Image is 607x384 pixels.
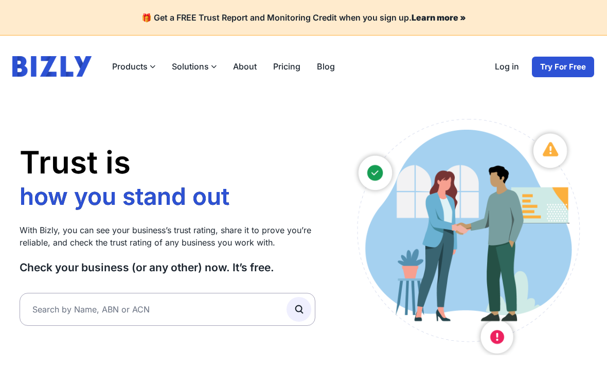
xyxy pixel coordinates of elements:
h4: 🎁 Get a FREE Trust Report and Monitoring Credit when you sign up. [12,12,595,23]
li: who you work with [20,212,235,241]
a: Pricing [265,56,309,77]
p: With Bizly, you can see your business’s trust rating, share it to prove you’re reliable, and chec... [20,224,315,249]
span: Trust is [20,144,131,181]
li: how you stand out [20,182,235,212]
img: bizly_logo.svg [12,56,92,77]
label: Solutions [164,56,225,77]
a: Blog [309,56,343,77]
img: Australian small business owners illustration [346,114,587,355]
label: Products [104,56,164,77]
a: Log in [487,56,527,78]
a: About [225,56,265,77]
input: Search by Name, ABN or ACN [20,293,315,326]
a: Learn more » [412,12,466,23]
a: Try For Free [531,56,595,78]
h3: Check your business (or any other) now. It’s free. [20,261,315,274]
